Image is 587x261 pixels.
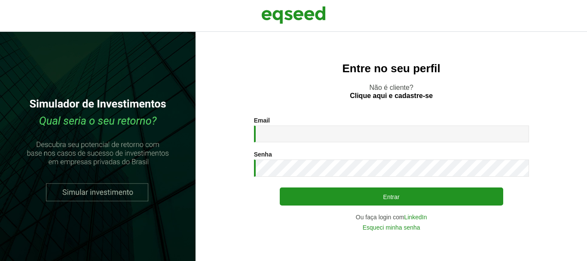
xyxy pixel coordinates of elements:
[404,214,427,220] a: LinkedIn
[254,151,272,157] label: Senha
[213,62,570,75] h2: Entre no seu perfil
[213,83,570,100] p: Não é cliente?
[254,214,529,220] div: Ou faça login com
[261,4,326,26] img: EqSeed Logo
[363,224,420,230] a: Esqueci minha senha
[350,92,433,99] a: Clique aqui e cadastre-se
[254,117,270,123] label: Email
[280,187,503,206] button: Entrar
